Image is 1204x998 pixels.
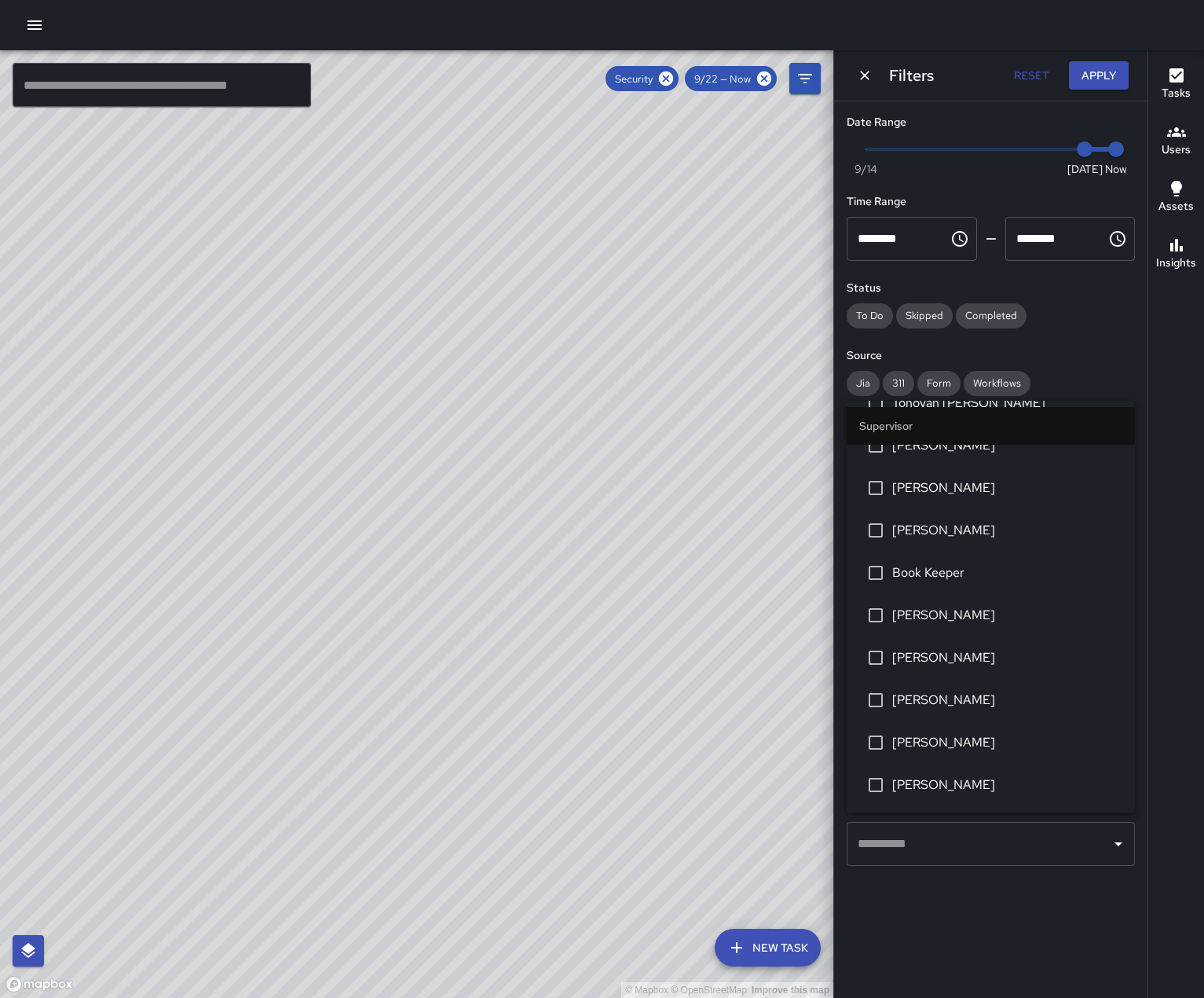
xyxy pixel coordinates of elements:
[847,371,880,396] div: Jia
[1006,61,1056,90] button: Reset
[892,479,1122,497] span: [PERSON_NAME]
[1148,57,1204,113] button: Tasks
[847,114,1135,131] h6: Date Range
[892,606,1122,625] span: [PERSON_NAME]
[847,280,1135,297] h6: Status
[1102,223,1133,255] button: Choose time, selected time is 11:59 PM
[1107,833,1129,855] button: Open
[892,733,1122,752] span: [PERSON_NAME]
[606,72,662,86] span: Security
[964,371,1030,396] div: Workflows
[1158,198,1194,215] h6: Assets
[964,376,1030,390] span: Workflows
[715,929,821,967] button: New Task
[896,309,953,322] span: Skipped
[1156,255,1196,272] h6: Insights
[1148,113,1204,170] button: Users
[789,63,821,94] button: Filters
[685,66,777,91] div: 9/22 — Now
[847,309,893,322] span: To Do
[1067,161,1103,177] span: [DATE]
[855,161,877,177] span: 9/14
[956,303,1027,328] div: Completed
[847,347,1135,365] h6: Source
[847,376,880,390] span: Jia
[1069,61,1129,90] button: Apply
[892,394,1122,413] span: Tonovah [PERSON_NAME]
[892,691,1122,710] span: [PERSON_NAME]
[606,66,679,91] div: Security
[883,376,914,390] span: 311
[1162,141,1191,159] h6: Users
[892,436,1122,455] span: [PERSON_NAME]
[853,64,876,87] button: Dismiss
[1105,161,1127,177] span: Now
[1148,226,1204,283] button: Insights
[889,63,934,88] h6: Filters
[847,407,1135,445] li: Supervisor
[944,223,975,255] button: Choose time, selected time is 12:00 AM
[685,72,760,86] span: 9/22 — Now
[892,776,1122,794] span: [PERSON_NAME]
[892,521,1122,540] span: [PERSON_NAME]
[892,648,1122,667] span: [PERSON_NAME]
[1148,170,1204,226] button: Assets
[847,193,1135,211] h6: Time Range
[917,371,961,396] div: Form
[883,371,914,396] div: 311
[1162,85,1191,102] h6: Tasks
[896,303,953,328] div: Skipped
[917,376,961,390] span: Form
[956,309,1027,322] span: Completed
[847,303,893,328] div: To Do
[892,563,1122,582] span: Book Keeper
